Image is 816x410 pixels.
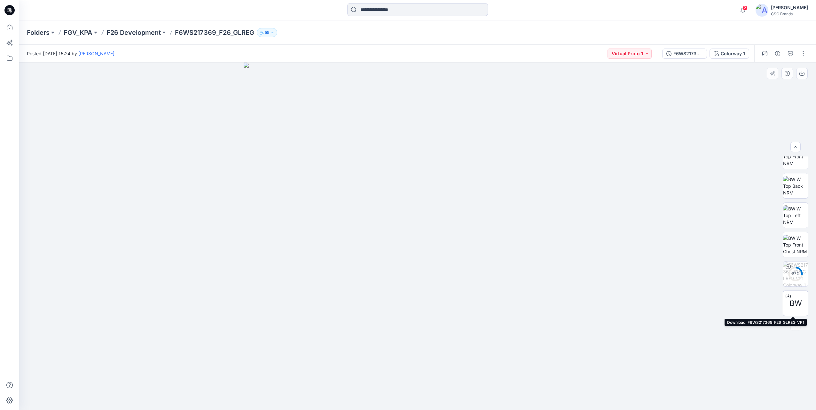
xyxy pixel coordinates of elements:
p: 55 [265,29,269,36]
button: Details [773,49,783,59]
div: Colorway 1 [721,50,745,57]
button: F6WS217369_F26_GLREG_VP1 [662,49,707,59]
a: [PERSON_NAME] [78,51,114,56]
img: eyJhbGciOiJIUzI1NiIsImtpZCI6IjAiLCJzbHQiOiJzZXMiLCJ0eXAiOiJKV1QifQ.eyJkYXRhIjp7InR5cGUiOiJzdG9yYW... [244,63,592,410]
div: CSC Brands [771,11,808,16]
img: BW W Top Front Chest NRM [783,235,808,255]
p: F6WS217369_F26_GLREG [175,28,254,37]
a: Folders [27,28,50,37]
img: BW W Top Left NRM [783,205,808,225]
span: Posted [DATE] 15:24 by [27,50,114,57]
span: BW [789,298,802,309]
div: [PERSON_NAME] [771,4,808,11]
div: F6WS217369_F26_GLREG_VP1 [673,50,703,57]
span: 2 [742,5,748,11]
button: Colorway 1 [710,49,749,59]
img: avatar [756,4,768,17]
img: BW W Top Back NRM [783,176,808,196]
img: F6WS217369_F26_GLREG_VP1 Colorway 1 [783,262,808,286]
a: F26 Development [106,28,161,37]
div: 27 % [788,271,803,277]
a: FGV_KPA [64,28,92,37]
img: BW W Top Front NRM [783,147,808,167]
button: 55 [257,28,277,37]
